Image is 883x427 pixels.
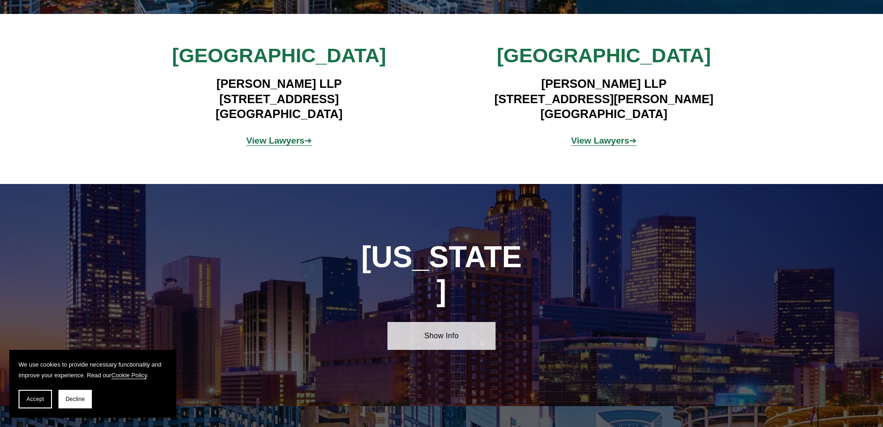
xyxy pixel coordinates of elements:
strong: View Lawyers [246,136,305,145]
a: View Lawyers➔ [246,136,312,145]
a: Cookie Policy [111,372,147,379]
h4: [PERSON_NAME] LLP [STREET_ADDRESS] [GEOGRAPHIC_DATA] [144,76,414,121]
span: Decline [65,396,85,402]
button: Accept [19,390,52,408]
a: View Lawyers➔ [571,136,637,145]
a: Show Info [387,322,496,350]
section: Cookie banner [9,350,176,418]
strong: View Lawyers [571,136,630,145]
h4: [PERSON_NAME] LLP [STREET_ADDRESS][PERSON_NAME] [GEOGRAPHIC_DATA] [469,76,739,121]
h1: [US_STATE] [361,240,523,308]
button: Decline [58,390,92,408]
span: ➔ [571,136,637,145]
p: We use cookies to provide necessary functionality and improve your experience. Read our . [19,359,167,381]
span: ➔ [246,136,312,145]
span: [GEOGRAPHIC_DATA] [497,44,711,66]
span: Accept [26,396,44,402]
span: [GEOGRAPHIC_DATA] [172,44,386,66]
